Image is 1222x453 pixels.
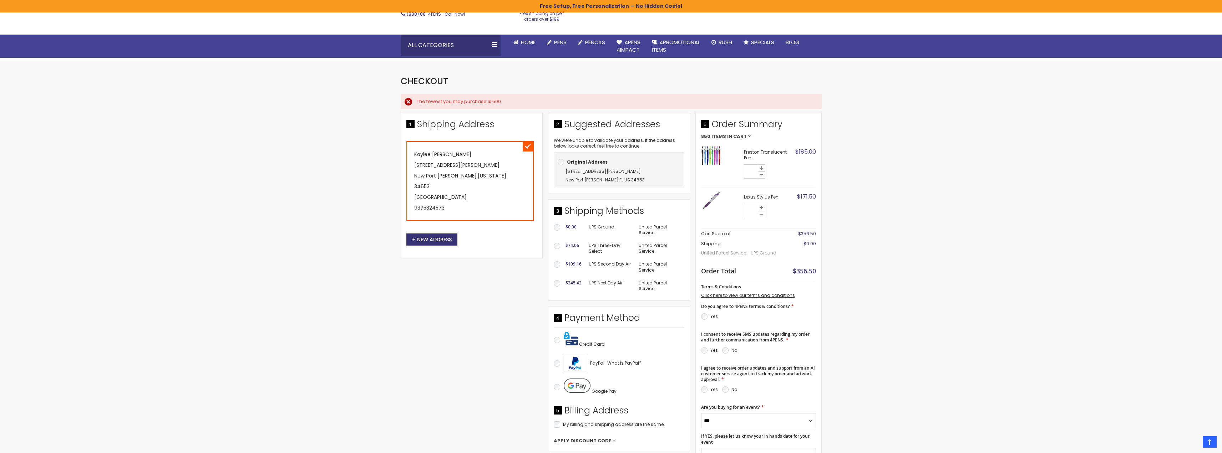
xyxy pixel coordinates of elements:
div: Free shipping on pen orders over $199 [512,8,572,22]
span: Apply Discount Code [554,438,611,444]
div: Shipping Methods [554,205,684,221]
p: We were unable to validate your address. If the address below looks correct, feel free to continue. [554,138,684,149]
th: Cart Subtotal [701,228,781,239]
td: UPS Next Day Air [585,277,635,295]
span: FL [619,177,623,183]
span: 34653 [631,177,645,183]
span: $0.00 [803,241,816,247]
img: Preston Translucent Pen-Assorted [701,146,721,166]
span: $0.00 [566,224,577,230]
strong: Order Total [701,266,736,275]
div: , [558,167,680,184]
span: Terms & Conditions [701,284,741,290]
img: Pay with Google Pay [564,379,590,393]
a: 9375324573 [414,204,445,211]
label: Yes [710,313,718,319]
div: Billing Address [554,405,684,420]
td: United Parcel Service [635,221,684,239]
div: The fewest you may purchase is 500. [417,98,815,105]
span: If YES, please let us know your in hands date for your event [701,433,810,445]
span: Blog [786,38,800,46]
img: Acceptance Mark [563,356,587,371]
span: $245.42 [566,280,582,286]
a: 4Pens4impact [611,35,646,58]
span: Google Pay [592,388,617,394]
span: I agree to receive order updates and support from an AI customer service agent to track my order ... [701,365,815,382]
span: $109.16 [566,261,582,267]
span: $74.06 [566,242,579,248]
span: What is PayPal? [607,360,642,366]
span: My billing and shipping address are the same [563,421,664,427]
a: 4PROMOTIONALITEMS [646,35,706,58]
span: Order Summary [701,118,816,134]
a: Click here to view our terms and conditions [701,292,795,298]
span: US [624,177,630,183]
span: United Parcel Service - UPS Ground [701,247,781,259]
button: New Address [406,233,457,246]
img: Pay with credit card [564,331,578,346]
div: All Categories [401,35,501,56]
span: Do you agree to 4PENS terms & conditions? [701,303,790,309]
label: Yes [710,347,718,353]
a: Top [1203,436,1217,448]
span: 850 [701,134,710,139]
a: Specials [738,35,780,50]
span: Pens [554,38,567,46]
td: UPS Second Day Air [585,258,635,276]
span: Checkout [401,75,448,87]
span: PayPal [590,360,604,366]
div: Kaylee [PERSON_NAME] [STREET_ADDRESS][PERSON_NAME] New Port [PERSON_NAME] , 34653 [GEOGRAPHIC_DATA] [406,141,534,221]
td: UPS Three-Day Select [585,239,635,258]
img: Lexus Stylus Pen-Purple [701,191,721,211]
span: [STREET_ADDRESS][PERSON_NAME] [566,168,641,174]
td: United Parcel Service [635,258,684,276]
a: What is PayPal? [607,359,642,367]
span: $171.50 [797,192,816,201]
div: Payment Method [554,312,684,328]
span: New Address [412,236,452,243]
span: Items in Cart [711,134,747,139]
a: Pens [541,35,572,50]
span: Shipping [701,241,721,247]
label: Yes [710,386,718,392]
a: (888) 88-4PENS [407,11,441,17]
td: United Parcel Service [635,277,684,295]
span: Pencils [585,38,605,46]
span: $185.00 [795,148,816,156]
span: Specials [751,38,774,46]
span: $356.50 [793,267,816,275]
strong: Lexus Stylus Pen [744,194,790,200]
span: Are you buying for an event? [701,404,760,410]
span: $356.50 [798,231,816,237]
a: Pencils [572,35,611,50]
span: 4Pens 4impact [617,38,640,53]
div: Shipping Address [406,118,537,134]
a: Blog [780,35,805,50]
a: Rush [706,35,738,50]
b: Original Address [567,159,608,165]
span: Rush [719,38,732,46]
span: [US_STATE] [478,172,506,179]
span: Home [521,38,536,46]
label: No [731,386,737,392]
span: - Call Now! [407,11,465,17]
a: Home [508,35,541,50]
span: 4PROMOTIONAL ITEMS [652,38,700,53]
div: Suggested Addresses [554,118,684,134]
td: United Parcel Service [635,239,684,258]
span: New Port [PERSON_NAME] [566,177,619,183]
label: No [731,347,737,353]
td: UPS Ground [585,221,635,239]
strong: Preston Translucent Pen [744,149,793,161]
span: I consent to receive SMS updates regarding my order and further communication from 4PENS. [701,331,810,343]
span: Credit Card [579,341,605,347]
